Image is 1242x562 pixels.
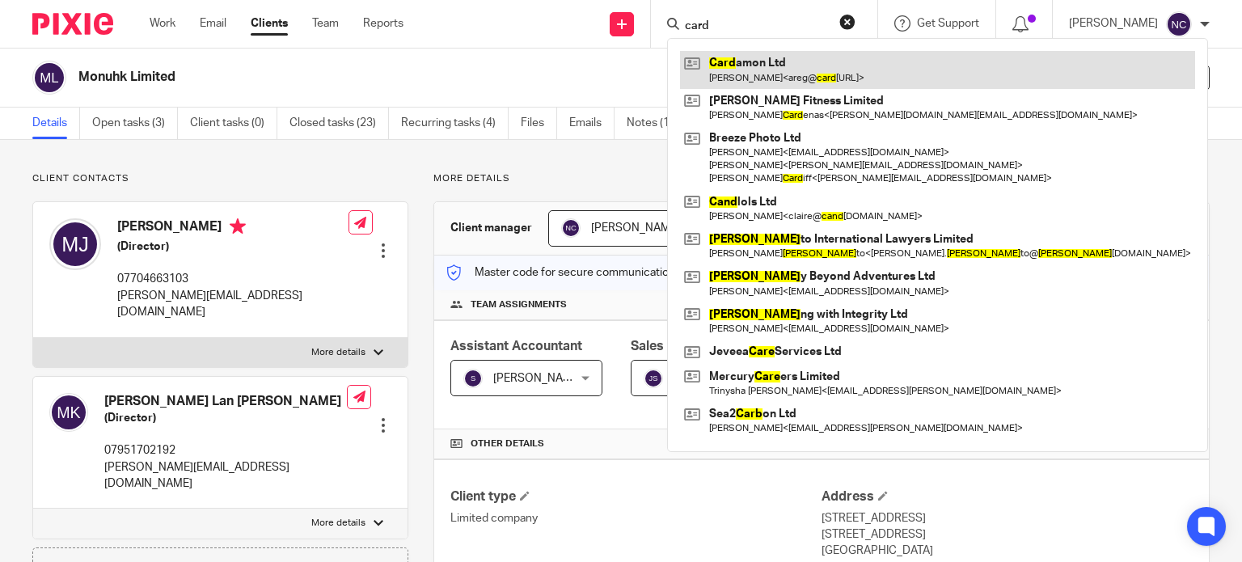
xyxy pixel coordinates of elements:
img: svg%3E [561,218,581,238]
span: Team assignments [471,298,567,311]
input: Search [683,19,829,34]
img: svg%3E [463,369,483,388]
p: More details [311,517,365,530]
a: Files [521,108,557,139]
img: svg%3E [32,61,66,95]
a: Notes (1) [627,108,686,139]
a: Client tasks (0) [190,108,277,139]
a: Reports [363,15,403,32]
p: [PERSON_NAME] [1069,15,1158,32]
img: Pixie [32,13,113,35]
img: svg%3E [49,218,101,270]
h4: Address [822,488,1193,505]
a: Email [200,15,226,32]
a: Open tasks (3) [92,108,178,139]
p: [PERSON_NAME][EMAIL_ADDRESS][DOMAIN_NAME] [104,459,347,492]
h3: Client manager [450,220,532,236]
i: Primary [230,218,246,235]
span: Sales Person [631,340,711,353]
h2: Monuhk Limited [78,69,808,86]
p: Master code for secure communications and files [446,264,725,281]
p: [STREET_ADDRESS] [822,510,1193,526]
p: [STREET_ADDRESS] [822,526,1193,543]
span: [PERSON_NAME] K V [493,373,602,384]
button: Clear [839,14,855,30]
img: svg%3E [49,393,88,432]
a: Team [312,15,339,32]
p: 07951702192 [104,442,347,458]
p: [GEOGRAPHIC_DATA] [822,543,1193,559]
h5: (Director) [117,239,349,255]
p: More details [311,346,365,359]
a: Details [32,108,80,139]
h4: [PERSON_NAME] [117,218,349,239]
p: 07704663103 [117,271,349,287]
a: Emails [569,108,615,139]
span: Get Support [917,18,979,29]
h4: Client type [450,488,822,505]
h5: (Director) [104,410,347,426]
p: Limited company [450,510,822,526]
p: Client contacts [32,172,408,185]
a: Recurring tasks (4) [401,108,509,139]
p: More details [433,172,1210,185]
span: Other details [471,437,544,450]
p: [PERSON_NAME][EMAIL_ADDRESS][DOMAIN_NAME] [117,288,349,321]
span: Assistant Accountant [450,340,582,353]
a: Closed tasks (23) [289,108,389,139]
h4: [PERSON_NAME] Lan [PERSON_NAME] [104,393,347,410]
a: Work [150,15,175,32]
span: [PERSON_NAME] [591,222,680,234]
img: svg%3E [1166,11,1192,37]
img: svg%3E [644,369,663,388]
a: Clients [251,15,288,32]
